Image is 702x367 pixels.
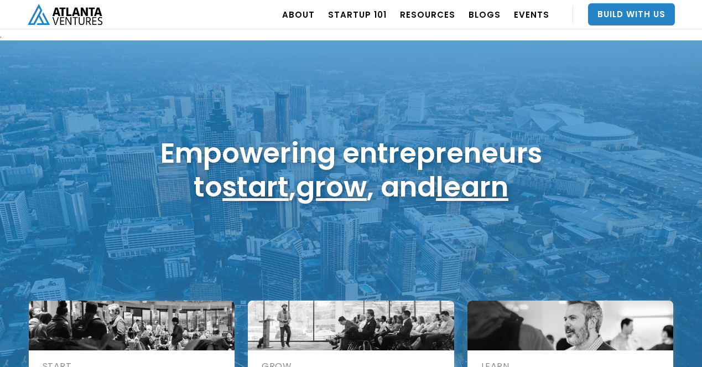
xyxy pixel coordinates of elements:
a: learn [436,167,508,206]
a: start [222,167,289,206]
a: Build With Us [588,3,675,25]
a: grow [296,167,367,206]
h1: Empowering entrepreneurs to , , and [160,136,542,204]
